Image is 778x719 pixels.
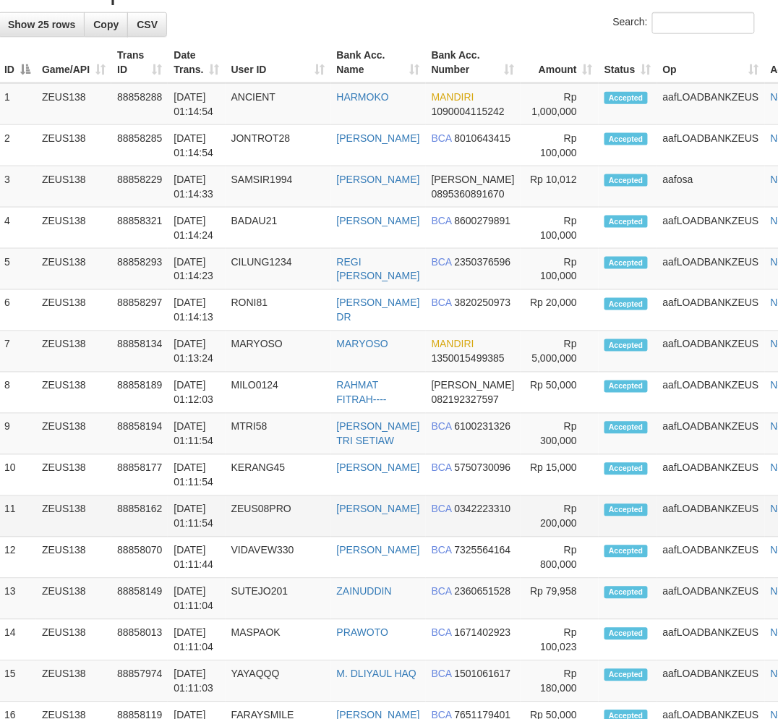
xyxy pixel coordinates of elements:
[657,208,765,249] td: aafLOADBANKZEUS
[657,455,765,496] td: aafLOADBANKZEUS
[604,380,648,393] span: Accepted
[657,661,765,702] td: aafLOADBANKZEUS
[226,208,331,249] td: BADAU21
[521,249,599,290] td: Rp 100,000
[432,394,499,406] span: Copy 082192327597 to clipboard
[657,290,765,331] td: aafLOADBANKZEUS
[111,373,168,414] td: 88858189
[337,545,420,556] a: [PERSON_NAME]
[36,125,111,166] td: ZEUS138
[168,331,225,373] td: [DATE] 01:13:24
[226,331,331,373] td: MARYOSO
[613,12,755,34] label: Search:
[604,257,648,269] span: Accepted
[111,579,168,620] td: 88858149
[432,462,452,474] span: BCA
[521,537,599,579] td: Rp 800,000
[226,455,331,496] td: KERANG45
[455,132,511,144] span: Copy 8010643415 to clipboard
[455,215,511,226] span: Copy 8600279891 to clipboard
[455,256,511,268] span: Copy 2350376596 to clipboard
[226,661,331,702] td: YAYAQQQ
[432,339,474,350] span: MANDIRI
[657,537,765,579] td: aafLOADBANKZEUS
[455,462,511,474] span: Copy 5750730096 to clipboard
[337,627,389,639] a: PRAWOTO
[111,455,168,496] td: 88858177
[226,249,331,290] td: CILUNG1234
[432,91,474,103] span: MANDIRI
[226,290,331,331] td: RONI81
[521,579,599,620] td: Rp 79,958
[652,12,755,34] input: Search:
[226,373,331,414] td: MILO0124
[604,463,648,475] span: Accepted
[36,290,111,331] td: ZEUS138
[521,661,599,702] td: Rp 180,000
[657,42,765,83] th: Op: activate to sort column ascending
[36,537,111,579] td: ZEUS138
[521,414,599,455] td: Rp 300,000
[226,579,331,620] td: SUTEJO201
[36,620,111,661] td: ZEUS138
[36,42,111,83] th: Game/API: activate to sort column ascending
[604,504,648,516] span: Accepted
[521,208,599,249] td: Rp 100,000
[137,19,158,30] span: CSV
[36,579,111,620] td: ZEUS138
[521,620,599,661] td: Rp 100,023
[455,586,511,597] span: Copy 2360651528 to clipboard
[8,19,75,30] span: Show 25 rows
[432,256,452,268] span: BCA
[36,208,111,249] td: ZEUS138
[432,668,452,680] span: BCA
[604,422,648,434] span: Accepted
[337,256,420,282] a: REGI [PERSON_NAME]
[36,496,111,537] td: ZEUS138
[455,668,511,680] span: Copy 1501061617 to clipboard
[455,503,511,515] span: Copy 0342223310 to clipboard
[657,620,765,661] td: aafLOADBANKZEUS
[168,166,225,208] td: [DATE] 01:14:33
[604,298,648,310] span: Accepted
[599,42,657,83] th: Status: activate to sort column ascending
[36,83,111,125] td: ZEUS138
[111,42,168,83] th: Trans ID: activate to sort column ascending
[432,132,452,144] span: BCA
[168,496,225,537] td: [DATE] 01:11:54
[432,421,452,433] span: BCA
[657,373,765,414] td: aafLOADBANKZEUS
[168,620,225,661] td: [DATE] 01:11:04
[226,414,331,455] td: MTRI58
[168,537,225,579] td: [DATE] 01:11:44
[657,496,765,537] td: aafLOADBANKZEUS
[521,125,599,166] td: Rp 100,000
[331,42,426,83] th: Bank Acc. Name: activate to sort column ascending
[36,414,111,455] td: ZEUS138
[432,174,515,185] span: [PERSON_NAME]
[657,579,765,620] td: aafLOADBANKZEUS
[455,627,511,639] span: Copy 1671402923 to clipboard
[168,579,225,620] td: [DATE] 01:11:04
[604,545,648,558] span: Accepted
[455,545,511,556] span: Copy 7325564164 to clipboard
[432,627,452,639] span: BCA
[226,42,331,83] th: User ID: activate to sort column ascending
[432,353,505,365] span: Copy 1350015499385 to clipboard
[226,496,331,537] td: ZEUS08PRO
[337,91,389,103] a: HARMOKO
[36,455,111,496] td: ZEUS138
[432,215,452,226] span: BCA
[657,166,765,208] td: aafosa
[111,496,168,537] td: 88858162
[337,462,420,474] a: [PERSON_NAME]
[111,166,168,208] td: 88858229
[111,537,168,579] td: 88858070
[432,545,452,556] span: BCA
[432,380,515,391] span: [PERSON_NAME]
[432,586,452,597] span: BCA
[337,421,420,447] a: [PERSON_NAME] TRI SETIAW
[168,249,225,290] td: [DATE] 01:14:23
[337,668,416,680] a: M. DLIYAUL HAQ
[521,331,599,373] td: Rp 5,000,000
